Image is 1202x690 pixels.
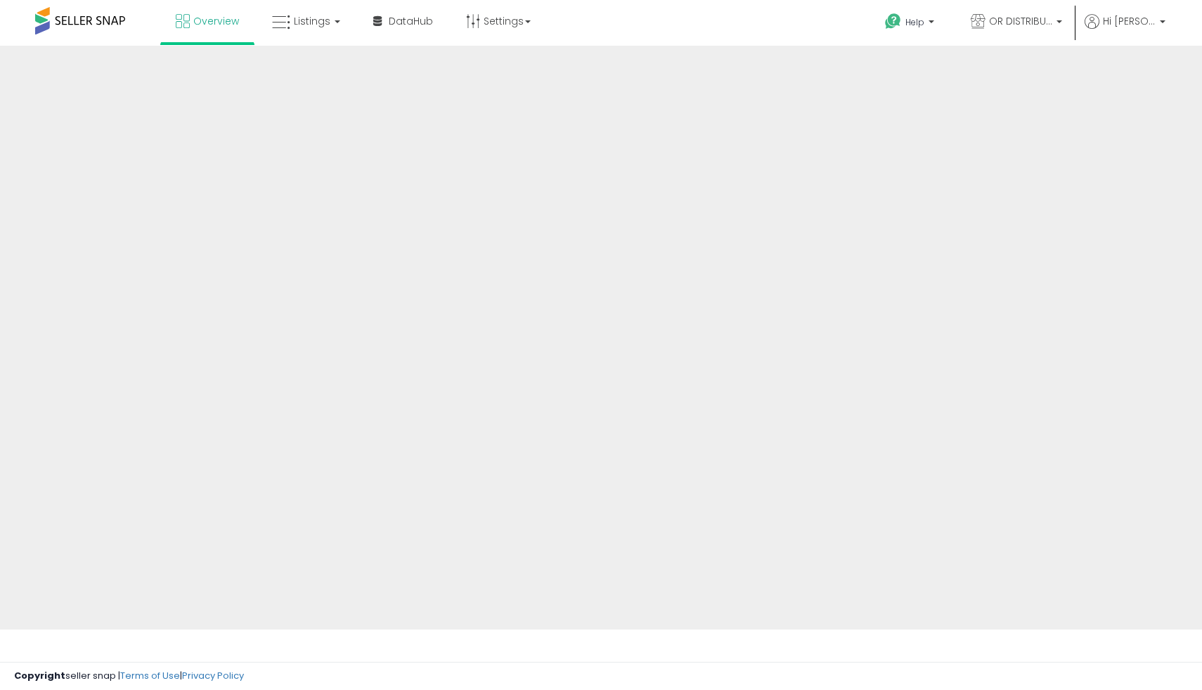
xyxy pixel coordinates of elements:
span: OR DISTRIBUTION [989,14,1052,28]
span: Listings [294,14,330,28]
span: Hi [PERSON_NAME] [1103,14,1156,28]
i: Get Help [884,13,902,30]
span: Overview [193,14,239,28]
span: DataHub [389,14,433,28]
a: Help [874,2,948,46]
a: Hi [PERSON_NAME] [1085,14,1165,46]
span: Help [905,16,924,28]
